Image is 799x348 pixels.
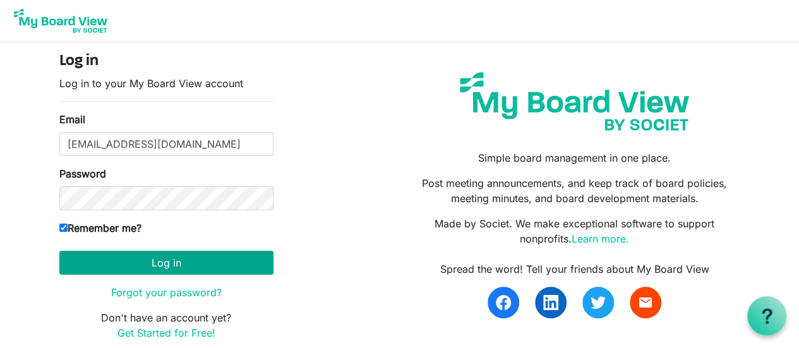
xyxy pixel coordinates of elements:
[630,287,661,318] a: email
[59,166,106,181] label: Password
[638,295,653,310] span: email
[10,5,111,37] img: My Board View Logo
[59,224,68,232] input: Remember me?
[572,232,629,245] a: Learn more.
[59,251,273,275] button: Log in
[543,295,558,310] img: linkedin.svg
[59,52,273,71] h4: Log in
[409,261,740,277] div: Spread the word! Tell your friends about My Board View
[59,76,273,91] p: Log in to your My Board View account
[111,286,222,299] a: Forgot your password?
[409,216,740,246] p: Made by Societ. We make exceptional software to support nonprofits.
[591,295,606,310] img: twitter.svg
[409,150,740,165] p: Simple board management in one place.
[496,295,511,310] img: facebook.svg
[59,220,141,236] label: Remember me?
[59,112,85,127] label: Email
[59,310,273,340] p: Don't have an account yet?
[450,63,699,140] img: my-board-view-societ.svg
[117,327,215,339] a: Get Started for Free!
[409,176,740,206] p: Post meeting announcements, and keep track of board policies, meeting minutes, and board developm...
